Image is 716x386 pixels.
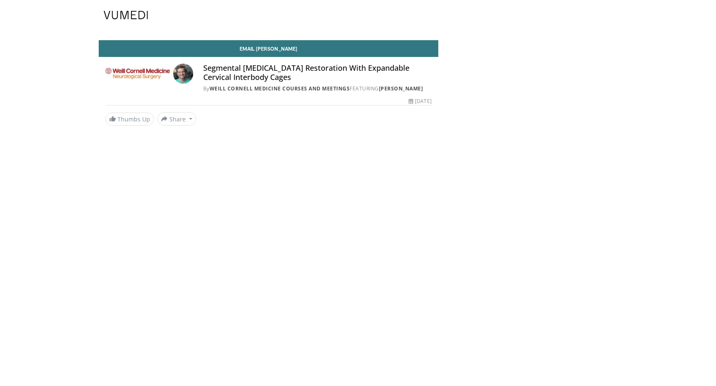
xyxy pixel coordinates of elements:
a: Weill Cornell Medicine Courses and Meetings [210,85,350,92]
img: Avatar [173,64,193,84]
h4: Segmental [MEDICAL_DATA] Restoration With Expandable Cervical Interbody Cages [203,64,432,82]
a: Email [PERSON_NAME] [99,40,438,57]
a: [PERSON_NAME] [379,85,423,92]
div: [DATE] [409,98,431,105]
div: By FEATURING [203,85,432,93]
button: Share [157,112,196,126]
img: VuMedi Logo [104,11,148,19]
a: Thumbs Up [105,113,154,126]
img: Weill Cornell Medicine Courses and Meetings [105,64,170,84]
